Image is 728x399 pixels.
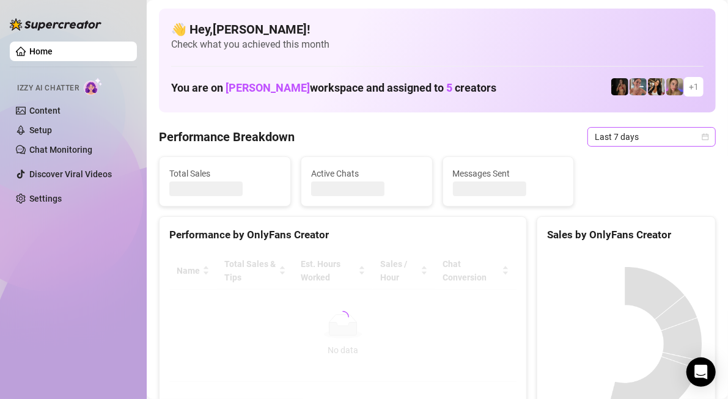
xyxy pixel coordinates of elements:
div: Performance by OnlyFans Creator [169,227,517,243]
a: Chat Monitoring [29,145,92,155]
span: Total Sales [169,167,281,180]
a: Settings [29,194,62,203]
img: logo-BBDzfeDw.svg [10,18,101,31]
span: Last 7 days [595,128,708,146]
div: Open Intercom Messenger [686,357,716,387]
span: + 1 [689,80,699,93]
span: Izzy AI Chatter [17,82,79,94]
span: calendar [702,133,709,141]
span: Active Chats [311,167,422,180]
div: Sales by OnlyFans Creator [547,227,705,243]
img: Cherry [666,78,683,95]
a: Discover Viral Videos [29,169,112,179]
h1: You are on workspace and assigned to creators [171,81,496,95]
img: Yarden [630,78,647,95]
span: [PERSON_NAME] [226,81,310,94]
span: loading [337,311,349,323]
span: 5 [446,81,452,94]
h4: Performance Breakdown [159,128,295,145]
span: Messages Sent [453,167,564,180]
img: AI Chatter [84,78,103,95]
h4: 👋 Hey, [PERSON_NAME] ! [171,21,704,38]
a: Home [29,46,53,56]
a: Setup [29,125,52,135]
img: AdelDahan [648,78,665,95]
a: Content [29,106,61,115]
span: Check what you achieved this month [171,38,704,51]
img: the_bohema [611,78,628,95]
